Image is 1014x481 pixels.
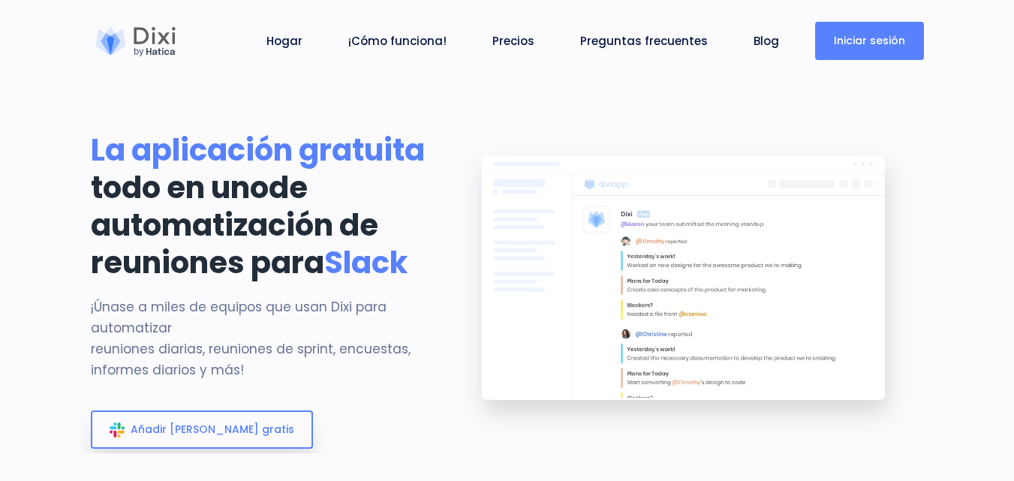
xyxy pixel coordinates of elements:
[266,33,302,49] font: Hogar
[91,340,411,379] font: reuniones diarias, reuniones de sprint, encuestas, informes diarios y más!
[91,129,425,171] font: La aplicación gratuita
[110,422,125,437] img: slack_icon_color.svg
[447,131,924,449] img: pancarta de aterrizaje
[91,410,313,449] a: Añadir [PERSON_NAME] gratis
[91,167,378,284] font: de automatización de reuniones para
[834,33,905,48] font: Iniciar sesión
[324,242,408,284] font: Slack
[748,32,785,50] a: Blog
[580,33,708,49] font: Preguntas frecuentes
[260,32,308,50] a: Hogar
[91,298,387,337] font: ¡Únase a miles de equipos que usan Dixi para automatizar
[754,33,779,49] font: Blog
[574,32,714,50] a: Preguntas frecuentes
[486,32,540,50] a: Precios
[131,422,294,437] font: Añadir [PERSON_NAME] gratis
[342,32,453,50] a: ¡Cómo funciona!
[492,33,534,49] font: Precios
[91,167,269,209] font: todo en uno
[348,33,447,49] font: ¡Cómo funciona!
[815,22,924,60] a: Iniciar sesión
